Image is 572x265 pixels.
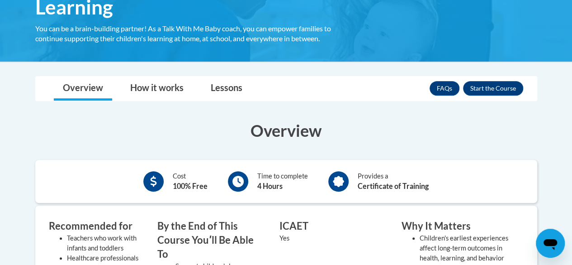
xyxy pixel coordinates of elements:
[536,229,565,258] iframe: Button to launch messaging window
[257,182,283,190] b: 4 Hours
[202,77,251,101] a: Lessons
[157,219,266,261] h3: By the End of This Course Youʹll Be Able To
[49,219,144,233] h3: Recommended for
[121,77,193,101] a: How it works
[358,171,429,192] div: Provides a
[402,219,510,233] h3: Why It Matters
[35,119,537,142] h3: Overview
[279,234,289,242] value: Yes
[54,77,112,101] a: Overview
[430,81,459,96] a: FAQs
[463,81,523,96] button: Enroll
[35,24,347,43] div: You can be a brain-building partner! As a Talk With Me Baby coach, you can empower families to co...
[173,171,208,192] div: Cost
[67,233,144,253] li: Teachers who work with infants and toddlers
[358,182,429,190] b: Certificate of Training
[420,233,510,263] li: Children's earliest experiences affect long-term outcomes in health, learning, and behavior
[257,171,308,192] div: Time to complete
[173,182,208,190] b: 100% Free
[279,219,388,233] h3: ICAET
